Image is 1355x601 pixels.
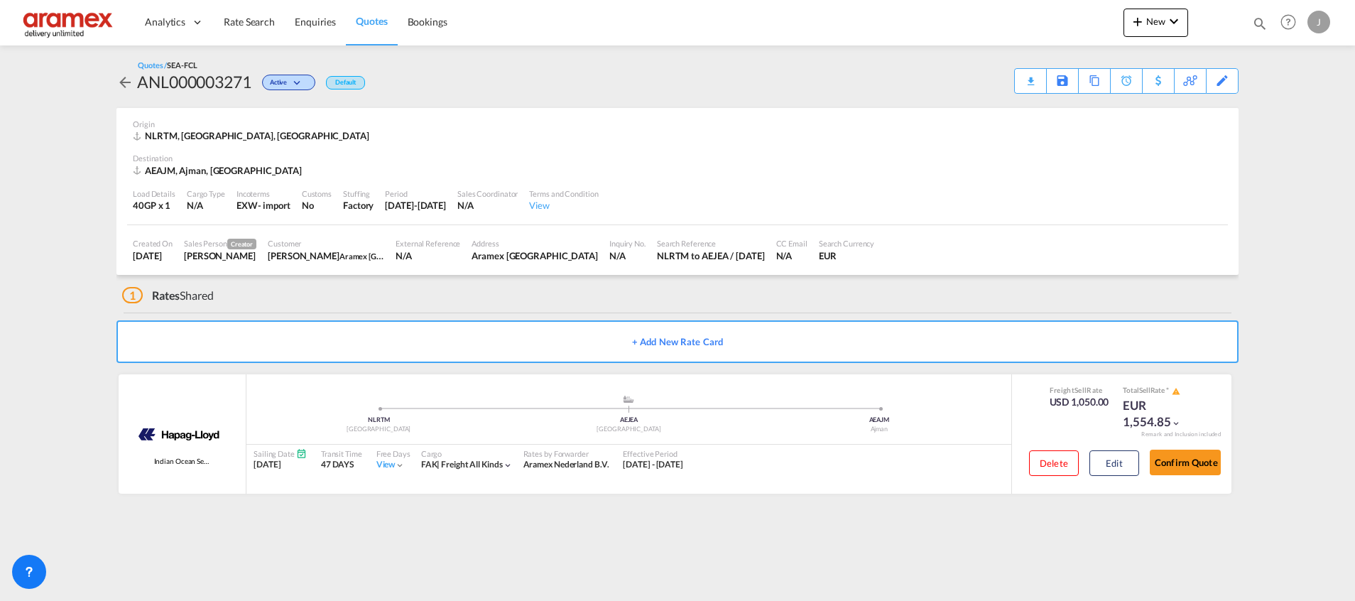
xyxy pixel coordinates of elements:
span: Help [1276,10,1300,34]
span: [DATE] - [DATE] [623,459,683,470]
button: icon-alert [1170,386,1180,396]
md-icon: icon-magnify [1252,16,1268,31]
span: Creator [227,239,256,249]
span: SEA-FCL [167,60,197,70]
div: 47 DAYS [321,459,362,471]
div: NLRTM [254,416,504,425]
span: Active [270,78,290,92]
div: Freight Rate [1050,385,1109,395]
span: 1 [122,287,143,303]
md-icon: assets/icons/custom/ship-fill.svg [620,396,637,403]
div: Terms and Condition [529,188,598,199]
div: Cargo [421,448,513,459]
span: Bookings [408,16,447,28]
div: Address [472,238,598,249]
md-icon: icon-arrow-left [116,74,134,91]
div: Change Status Here [262,75,315,90]
div: Customer [268,238,384,249]
md-icon: icon-chevron-down [290,80,308,87]
div: J [1307,11,1330,33]
span: NLRTM, [GEOGRAPHIC_DATA], [GEOGRAPHIC_DATA] [145,130,369,141]
div: Load Details [133,188,175,199]
div: icon-magnify [1252,16,1268,37]
div: Sales Coordinator [457,188,518,199]
span: Indian Ocean Service [154,456,211,466]
div: Janice Camporaso [184,249,256,262]
img: dca169e0c7e311edbe1137055cab269e.png [21,6,117,38]
md-icon: icon-chevron-down [395,460,405,470]
div: freight all kinds [421,459,503,471]
div: N/A [457,199,518,212]
div: Factory Stuffing [343,199,374,212]
span: Enquiries [295,16,336,28]
span: New [1129,16,1182,27]
div: N/A [396,249,460,262]
span: Subject to Remarks [1165,386,1170,394]
div: N/A [187,199,225,212]
span: Aramex [GEOGRAPHIC_DATA] [339,250,446,261]
md-icon: Schedules Available [296,448,307,459]
div: Created On [133,238,173,249]
div: Aramex Nederland B.V. [523,459,609,471]
div: CC Email [776,238,807,249]
span: FAK [421,459,442,470]
div: USD 1,050.00 [1050,395,1109,409]
div: Inquiry No. [609,238,646,249]
div: Search Currency [819,238,875,249]
md-icon: icon-chevron-down [1171,418,1181,428]
div: AEJEA [504,416,753,425]
div: Cargo Type [187,188,225,199]
div: Anjana Krishnan [268,249,384,262]
md-icon: icon-download [1022,71,1039,82]
div: Change Status Here [251,70,319,93]
div: Period [385,188,446,199]
div: Quotes /SEA-FCL [138,60,197,70]
div: Origin [133,119,1222,129]
md-icon: icon-plus 400-fg [1129,13,1146,30]
div: icon-arrow-left [116,70,137,93]
div: NLRTM, Rotterdam, Europe [133,129,373,142]
button: Edit [1089,450,1139,476]
div: 15 Oct 2025 [133,249,173,262]
div: Effective Period [623,448,683,459]
md-icon: icon-alert [1172,387,1180,396]
div: No [302,199,332,212]
div: Search Reference [657,238,765,249]
div: EUR [819,249,875,262]
div: Rates by Forwarder [523,448,609,459]
div: Free Days [376,448,410,459]
div: Sailing Date [254,448,307,459]
div: - import [258,199,290,212]
span: Quotes [356,15,387,27]
div: AEAJM [754,416,1004,425]
span: Rates [152,288,180,302]
div: 20 Nov 2025 [385,199,446,212]
button: Confirm Quote [1150,450,1221,475]
div: [GEOGRAPHIC_DATA] [254,425,504,434]
div: N/A [609,249,646,262]
div: Quote PDF is not available at this time [1022,69,1039,82]
div: Save As Template [1047,69,1078,93]
div: Default [326,76,365,90]
div: Viewicon-chevron-down [376,459,406,471]
div: Shared [122,288,214,303]
div: 40GP x 1 [133,199,175,212]
div: NLRTM to AEJEA / 10 Oct 2025 [657,249,765,262]
div: AEAJM, Ajman, Middle East [133,164,305,177]
div: Transit Time [321,448,362,459]
div: Aramex UAE [472,249,598,262]
div: [DATE] [254,459,307,471]
button: icon-plus 400-fgNewicon-chevron-down [1123,9,1188,37]
div: EXW [236,199,258,212]
div: View [529,199,598,212]
div: Customs [302,188,332,199]
div: Incoterms [236,188,290,199]
div: [GEOGRAPHIC_DATA] [504,425,753,434]
div: ANL000003271 [137,70,251,93]
div: Ajman [754,425,1004,434]
button: + Add New Rate Card [116,320,1239,363]
div: EUR 1,554.85 [1123,397,1194,431]
div: 15 Oct 2025 - 20 Nov 2025 [623,459,683,471]
img: Hapag-Lloyd [126,417,237,453]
